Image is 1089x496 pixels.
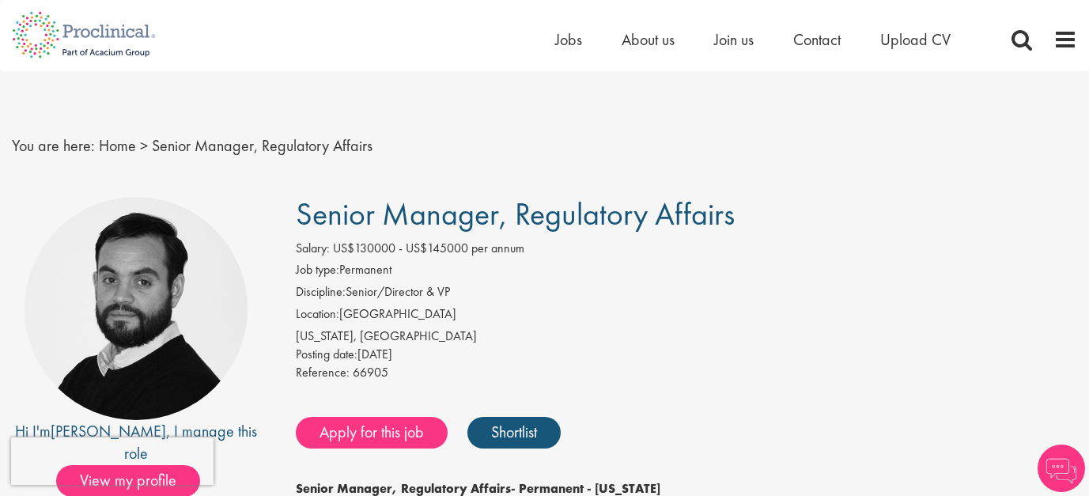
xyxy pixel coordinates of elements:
li: [GEOGRAPHIC_DATA] [296,305,1077,328]
label: Discipline: [296,283,346,301]
a: Join us [714,29,754,50]
img: Chatbot [1038,445,1085,492]
span: US$130000 - US$145000 per annum [333,240,524,256]
label: Reference: [296,364,350,382]
span: > [140,135,148,156]
label: Job type: [296,261,339,279]
li: Senior/Director & VP [296,283,1077,305]
a: Contact [793,29,841,50]
div: [US_STATE], [GEOGRAPHIC_DATA] [296,328,1077,346]
a: Jobs [555,29,582,50]
a: Shortlist [467,417,561,449]
span: 66905 [353,364,388,381]
a: Apply for this job [296,417,448,449]
a: [PERSON_NAME] [51,421,166,441]
span: Senior Manager, Regulatory Affairs [296,194,735,234]
label: Location: [296,305,339,324]
li: Permanent [296,261,1077,283]
label: Salary: [296,240,330,258]
iframe: reCAPTCHA [11,437,214,485]
span: Senior Manager, Regulatory Affairs [152,135,372,156]
a: About us [622,29,675,50]
div: Hi I'm , I manage this role [12,420,260,465]
img: imeage of recruiter Nick Walker [25,197,248,420]
div: [DATE] [296,346,1077,364]
a: breadcrumb link [99,135,136,156]
span: You are here: [12,135,95,156]
a: Upload CV [880,29,951,50]
span: Posting date: [296,346,357,362]
a: View my profile [56,468,216,489]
